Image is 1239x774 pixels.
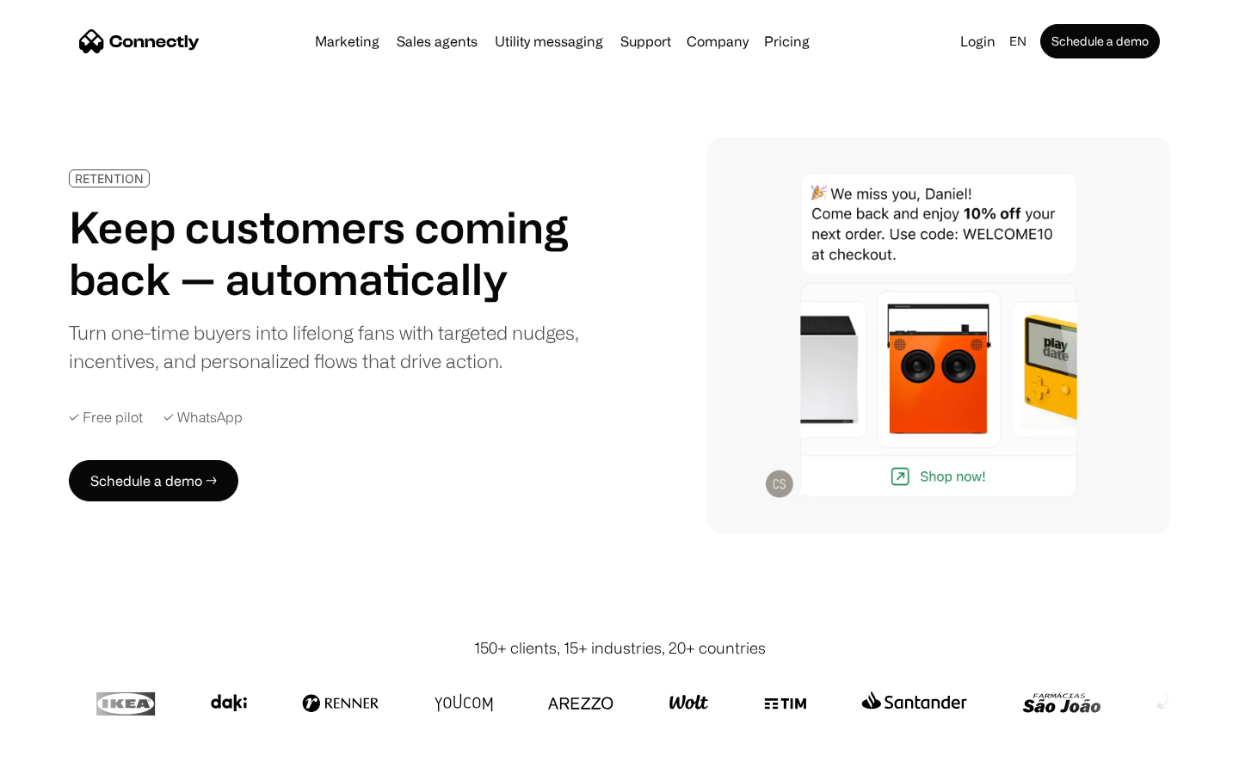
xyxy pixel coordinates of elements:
[163,409,243,426] div: ✓ WhatsApp
[390,34,484,48] a: Sales agents
[488,34,610,48] a: Utility messaging
[1040,24,1160,58] a: Schedule a demo
[474,636,766,660] div: 150+ clients, 15+ industries, 20+ countries
[75,172,144,185] div: RETENTION
[69,318,592,375] div: Turn one-time buyers into lifelong fans with targeted nudges, incentives, and personalized flows ...
[69,201,592,304] h1: Keep customers coming back — automatically
[34,744,103,768] ul: Language list
[687,29,749,53] div: Company
[69,460,238,501] a: Schedule a demo →
[17,742,103,768] aside: Language selected: English
[953,29,1002,53] a: Login
[613,34,678,48] a: Support
[69,409,143,426] div: ✓ Free pilot
[1009,29,1026,53] div: en
[308,34,386,48] a: Marketing
[757,34,817,48] a: Pricing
